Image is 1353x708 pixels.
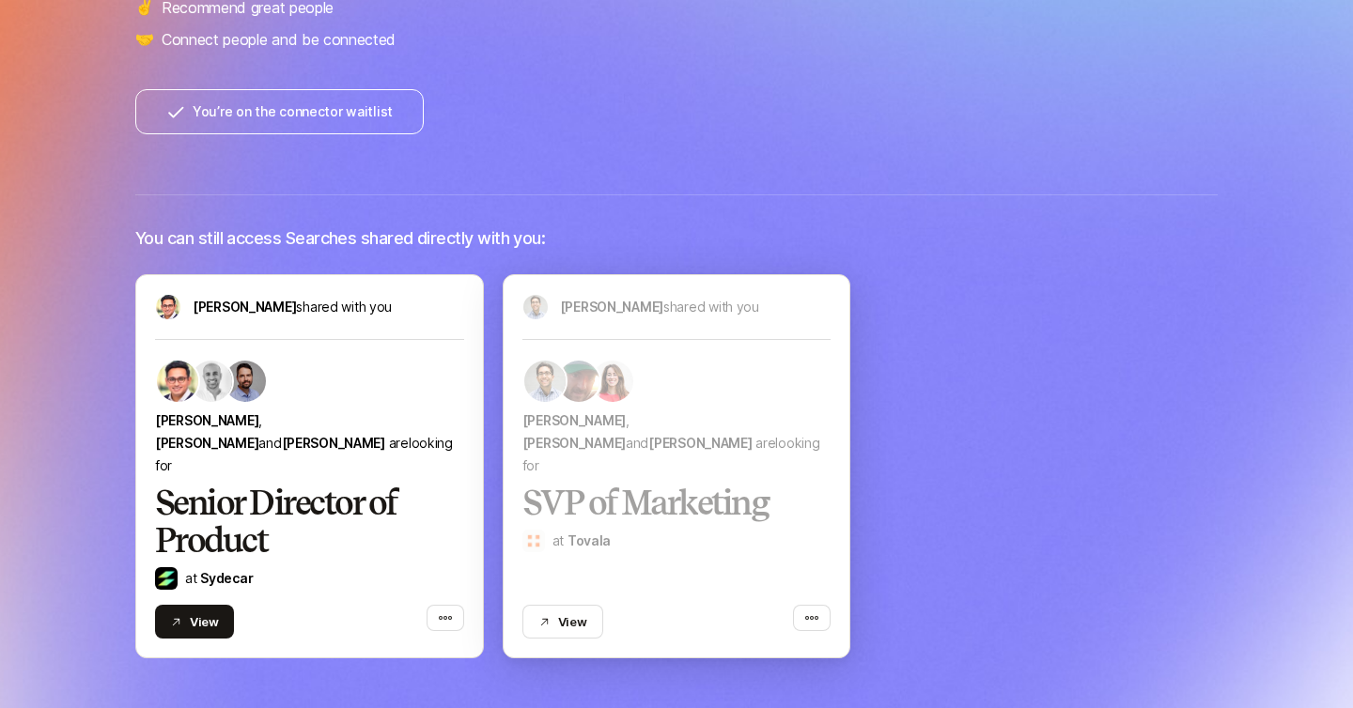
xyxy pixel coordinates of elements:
[157,361,198,402] img: c1b10a7b_a438_4f37_9af7_bf91a339076e.jpg
[135,27,154,52] span: 🤝
[193,299,296,315] span: [PERSON_NAME]
[193,296,392,318] p: shared with you
[155,605,234,639] button: View
[200,570,253,586] a: Sydecar
[155,412,258,428] span: [PERSON_NAME]
[522,605,603,639] button: View
[135,225,545,252] p: You can still access Searches shared directly with you:
[135,89,424,134] button: You’re on the connector waitlist
[155,485,464,560] h2: Senior Director of Product
[282,435,385,451] span: [PERSON_NAME]
[162,27,396,52] p: Connect people and be connected
[258,435,385,451] span: and
[156,295,180,319] img: avatar-url
[185,567,253,590] p: at
[155,409,464,477] p: are looking for
[225,361,266,402] img: 9bbf0f28_876c_4d82_8695_ccf9acec8431.jfif
[155,567,178,590] img: Sydecar
[191,361,232,402] img: 3889c835_cd54_4d3d_a23c_7f23475cacdc.jpg
[155,435,258,451] span: [PERSON_NAME]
